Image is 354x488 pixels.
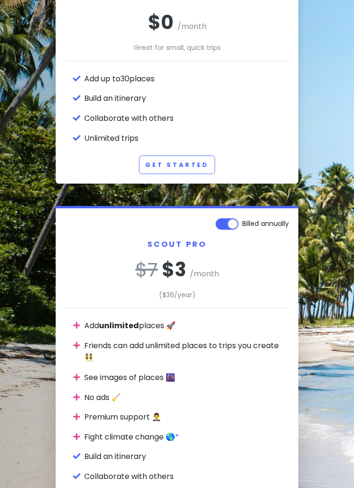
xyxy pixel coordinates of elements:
li: Build an itinerary [84,93,289,105]
a: Get Started [139,156,215,175]
strong: unlimited [99,321,139,332]
h2: Scout Pro [65,240,289,258]
span: $0 [148,10,174,36]
li: See images of places 🌆 [84,372,289,384]
li: Fight climate change [84,431,289,444]
del: $ 7 [136,257,158,283]
span: /month [190,269,219,280]
li: Collaborate with others [84,471,289,483]
span: /month [177,21,206,32]
li: No ads 🧹 [84,392,289,404]
p: ($ 36 /year) [65,290,289,301]
li: Add up to 30 places [84,73,289,86]
li: Build an itinerary [84,451,289,463]
li: Friends can add unlimited places to trips you create 👯 [84,340,289,364]
li: Add places 🚀 [84,320,289,332]
li: Unlimited trips [84,133,289,145]
span: Billed annually [242,219,289,229]
span: $ 3 [162,257,186,283]
p: Great for small, quick trips [65,43,289,53]
li: Premium support 🤵‍♂️ [84,411,289,424]
li: Collaborate with others [84,113,289,125]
